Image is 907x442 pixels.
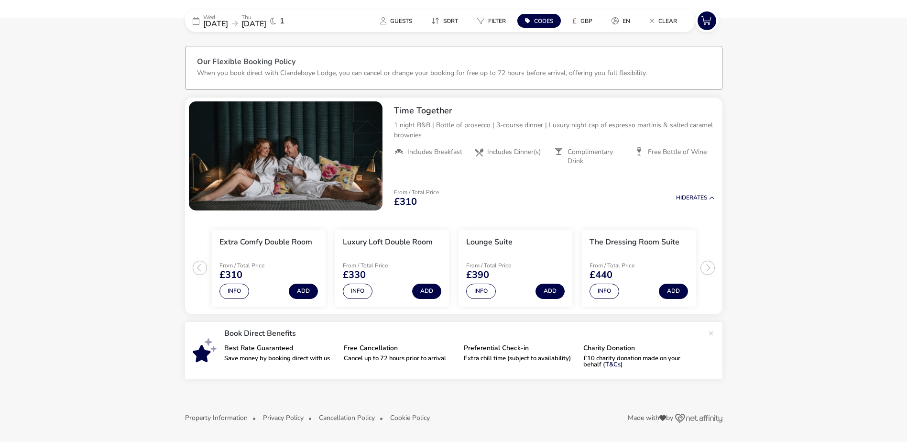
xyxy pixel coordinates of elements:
p: Book Direct Benefits [224,330,703,337]
div: Time Together1 night B&B | Bottle of prosecco | 3-course dinner | Luxury night cap of espresso ma... [386,98,722,173]
button: Add [412,284,441,299]
p: Preferential Check-in [464,345,576,352]
span: [DATE] [203,19,228,29]
span: £440 [590,270,612,280]
button: Guests [372,14,420,28]
span: 1 [280,17,284,25]
p: £10 charity donation made on your behalf ( ) [583,355,696,368]
div: Wed[DATE]Thu[DATE]1 [185,10,328,32]
p: Best Rate Guaranteed [224,345,337,352]
a: T&Cs [605,360,621,369]
span: Filter [488,17,506,25]
span: Includes Breakfast [407,148,462,156]
button: Privacy Policy [263,414,304,421]
button: Property Information [185,414,248,421]
button: Info [466,284,496,299]
span: Includes Dinner(s) [487,148,541,156]
swiper-slide: 1 / 1 [189,101,382,210]
span: £310 [219,270,242,280]
h3: The Dressing Room Suite [590,237,679,247]
span: Complimentary Drink [568,148,627,165]
naf-pibe-menu-bar-item: Codes [517,14,565,28]
span: Guests [390,17,412,25]
p: When you book direct with Clandeboye Lodge, you can cancel or change your booking for free up to ... [197,68,647,77]
p: From / Total Price [590,263,657,268]
button: £GBP [565,14,600,28]
button: en [604,14,638,28]
button: HideRates [676,195,715,201]
swiper-slide: 1 / 4 [207,226,330,310]
h2: Time Together [394,105,715,116]
naf-pibe-menu-bar-item: en [604,14,642,28]
h3: Luxury Loft Double Room [343,237,433,247]
span: Free Bottle of Wine [648,148,707,156]
naf-pibe-menu-bar-item: £GBP [565,14,604,28]
p: Thu [241,14,266,20]
button: Info [343,284,372,299]
button: Add [659,284,688,299]
span: £330 [343,270,366,280]
span: [DATE] [241,19,266,29]
naf-pibe-menu-bar-item: Guests [372,14,424,28]
p: Wed [203,14,228,20]
swiper-slide: 3 / 4 [454,226,577,310]
button: Info [219,284,249,299]
p: Free Cancellation [344,345,456,352]
p: From / Total Price [466,263,534,268]
p: 1 night B&B | Bottle of prosecco | 3-course dinner | Luxury night cap of espresso martinis & salt... [394,120,715,140]
p: Cancel up to 72 hours prior to arrival [344,355,456,362]
span: GBP [580,17,592,25]
button: Clear [642,14,685,28]
h3: Lounge Suite [466,237,513,247]
p: From / Total Price [343,263,411,268]
i: £ [572,16,577,26]
button: Cancellation Policy [319,414,375,421]
naf-pibe-menu-bar-item: Sort [424,14,470,28]
span: £390 [466,270,489,280]
h3: Extra Comfy Double Room [219,237,312,247]
button: Add [535,284,565,299]
button: Filter [470,14,514,28]
p: From / Total Price [394,189,439,195]
button: Codes [517,14,561,28]
span: Clear [658,17,677,25]
p: Save money by booking direct with us [224,355,337,362]
span: Codes [534,17,553,25]
p: From / Total Price [219,263,287,268]
h3: Our Flexible Booking Policy [197,58,710,68]
button: Cookie Policy [390,414,430,421]
naf-pibe-menu-bar-item: Filter [470,14,517,28]
button: Sort [424,14,466,28]
span: Sort [443,17,458,25]
naf-pibe-menu-bar-item: Clear [642,14,688,28]
button: Add [289,284,318,299]
p: Extra chill time (subject to availability) [464,355,576,362]
span: Hide [676,194,689,201]
span: £310 [394,197,417,207]
p: Charity Donation [583,345,696,352]
span: en [623,17,630,25]
swiper-slide: 4 / 4 [577,226,700,310]
swiper-slide: 2 / 4 [330,226,454,310]
button: Info [590,284,619,299]
span: Made with by [628,415,673,421]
